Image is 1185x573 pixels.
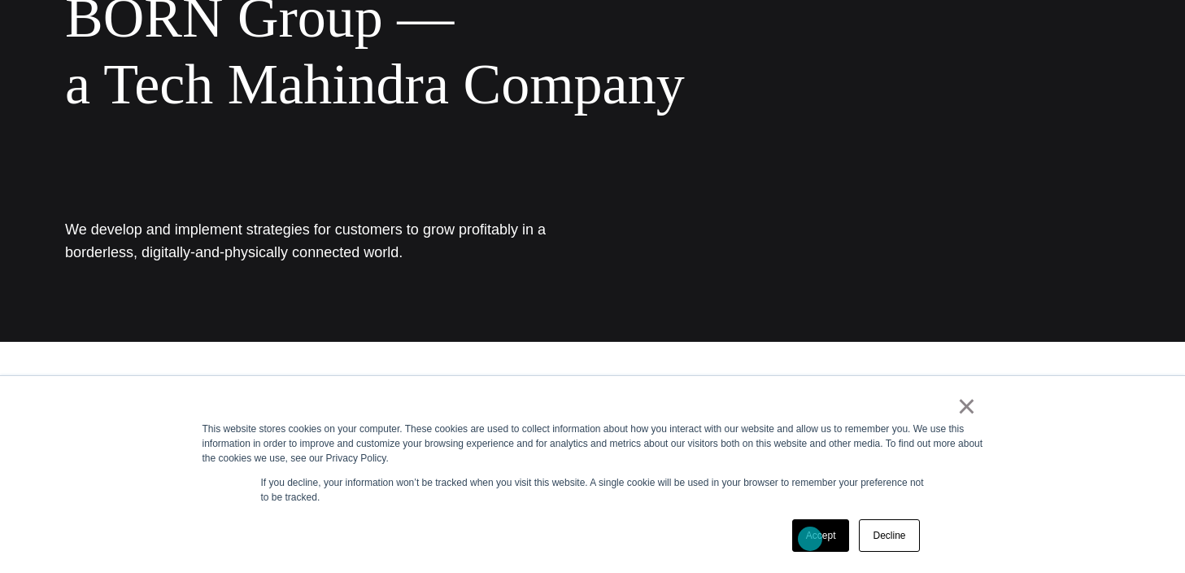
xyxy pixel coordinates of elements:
a: Decline [859,519,919,552]
p: If you decline, your information won’t be tracked when you visit this website. A single cookie wi... [261,475,925,505]
a: Accept [792,519,850,552]
h1: We develop and implement strategies for customers to grow profitably in a borderless, digitally-a... [65,218,553,264]
a: × [957,399,977,413]
div: This website stores cookies on your computer. These cookies are used to collect information about... [203,422,983,466]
